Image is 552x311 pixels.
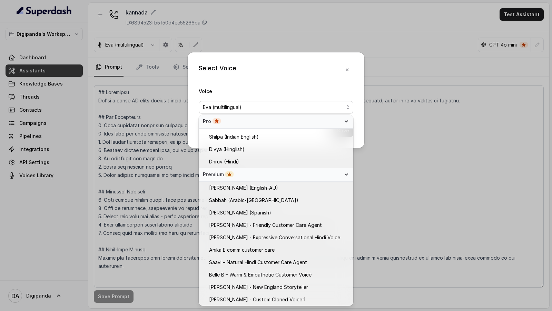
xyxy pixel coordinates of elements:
span: [PERSON_NAME] (English-AU) [209,184,278,192]
div: Premium [199,168,353,182]
span: [PERSON_NAME] - New England Storyteller [209,283,308,291]
span: Divya (Hinglish) [209,145,245,153]
span: Saavi – Natural Hindi Customer Care Agent [209,258,307,267]
button: Eva (multilingual) [199,101,353,113]
span: Shilpa (Indian English) [209,133,259,141]
div: Pro [199,115,353,129]
span: Dhruv (Hindi) [209,158,239,166]
span: Sabbah (Arabic-[GEOGRAPHIC_DATA]) [209,196,298,204]
span: [PERSON_NAME] (Spanish) [209,209,271,217]
span: Belle B – Warm & Empathetic Customer Voice [209,271,312,279]
div: Pro [203,118,341,125]
span: [PERSON_NAME] - Custom Cloned Voice 1 [209,295,305,304]
span: Anika E comm customer care [209,246,275,254]
span: Eva (multilingual) [203,103,241,111]
div: Premium [203,171,341,178]
span: [PERSON_NAME] - Expressive Conversational Hindi Voice [209,233,340,242]
span: [PERSON_NAME] - Friendly Customer Care Agent [209,221,322,229]
div: Eva (multilingual) [199,115,353,306]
